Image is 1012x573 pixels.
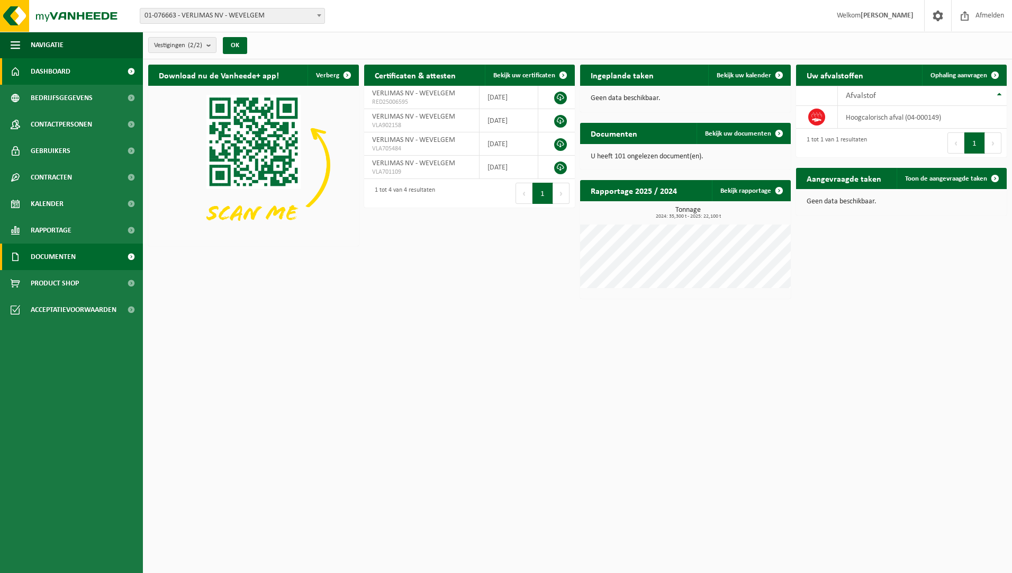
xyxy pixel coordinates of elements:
[308,65,358,86] button: Verberg
[31,111,92,138] span: Contactpersonen
[846,92,876,100] span: Afvalstof
[31,270,79,297] span: Product Shop
[372,136,455,144] span: VERLIMAS NV - WEVELGEM
[585,207,791,219] h3: Tonnage
[485,65,574,86] a: Bekijk uw certificaten
[861,12,914,20] strong: [PERSON_NAME]
[807,198,996,205] p: Geen data beschikbaar.
[148,65,290,85] h2: Download nu de Vanheede+ app!
[480,132,539,156] td: [DATE]
[369,182,435,205] div: 1 tot 4 van 4 resultaten
[31,164,72,191] span: Contracten
[897,168,1006,189] a: Toon de aangevraagde taken
[591,153,780,160] p: U heeft 101 ongelezen document(en).
[31,85,93,111] span: Bedrijfsgegevens
[985,132,1001,154] button: Next
[796,65,874,85] h2: Uw afvalstoffen
[801,131,867,155] div: 1 tot 1 van 1 resultaten
[532,183,553,204] button: 1
[372,89,455,97] span: VERLIMAS NV - WEVELGEM
[516,183,532,204] button: Previous
[493,72,555,79] span: Bekijk uw certificaten
[580,65,664,85] h2: Ingeplande taken
[31,191,64,217] span: Kalender
[717,72,771,79] span: Bekijk uw kalender
[316,72,339,79] span: Verberg
[188,42,202,49] count: (2/2)
[480,86,539,109] td: [DATE]
[580,123,648,144] h2: Documenten
[372,98,471,106] span: RED25006595
[796,168,892,189] h2: Aangevraagde taken
[31,32,64,58] span: Navigatie
[553,183,570,204] button: Next
[708,65,790,86] a: Bekijk uw kalender
[372,145,471,153] span: VLA705484
[922,65,1006,86] a: Ophaling aanvragen
[372,168,471,176] span: VLA701109
[697,123,790,144] a: Bekijk uw documenten
[31,217,71,244] span: Rapportage
[964,132,985,154] button: 1
[838,106,1007,129] td: hoogcalorisch afval (04-000149)
[31,244,76,270] span: Documenten
[947,132,964,154] button: Previous
[585,214,791,219] span: 2024: 35,300 t - 2025: 22,100 t
[31,138,70,164] span: Gebruikers
[372,121,471,130] span: VLA902158
[580,180,688,201] h2: Rapportage 2025 / 2024
[480,109,539,132] td: [DATE]
[905,175,987,182] span: Toon de aangevraagde taken
[705,130,771,137] span: Bekijk uw documenten
[140,8,324,23] span: 01-076663 - VERLIMAS NV - WEVELGEM
[31,58,70,85] span: Dashboard
[148,86,359,244] img: Download de VHEPlus App
[372,113,455,121] span: VERLIMAS NV - WEVELGEM
[930,72,987,79] span: Ophaling aanvragen
[154,38,202,53] span: Vestigingen
[140,8,325,24] span: 01-076663 - VERLIMAS NV - WEVELGEM
[480,156,539,179] td: [DATE]
[31,297,116,323] span: Acceptatievoorwaarden
[364,65,466,85] h2: Certificaten & attesten
[372,159,455,167] span: VERLIMAS NV - WEVELGEM
[223,37,247,54] button: OK
[148,37,216,53] button: Vestigingen(2/2)
[591,95,780,102] p: Geen data beschikbaar.
[712,180,790,201] a: Bekijk rapportage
